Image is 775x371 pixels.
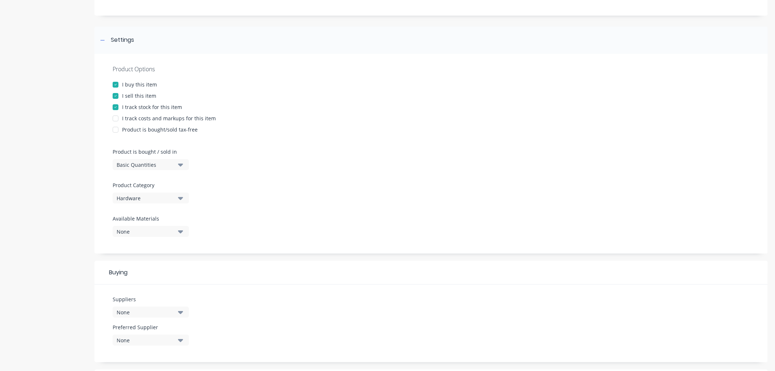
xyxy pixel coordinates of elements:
[113,65,750,73] div: Product Options
[117,194,175,202] div: Hardware
[117,309,175,316] div: None
[94,261,768,285] div: Buying
[117,161,175,169] div: Basic Quantities
[113,181,185,189] label: Product Category
[122,103,182,111] div: I track stock for this item
[111,36,134,45] div: Settings
[122,126,198,133] div: Product is bought/sold tax-free
[113,148,185,156] label: Product is bought / sold in
[113,295,189,303] label: Suppliers
[113,159,189,170] button: Basic Quantities
[122,92,156,100] div: I sell this item
[117,336,175,344] div: None
[122,114,216,122] div: I track costs and markups for this item
[113,226,189,237] button: None
[113,193,189,203] button: Hardware
[117,228,175,235] div: None
[113,335,189,346] button: None
[113,215,189,222] label: Available Materials
[122,81,157,88] div: I buy this item
[113,323,189,331] label: Preferred Supplier
[113,307,189,318] button: None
